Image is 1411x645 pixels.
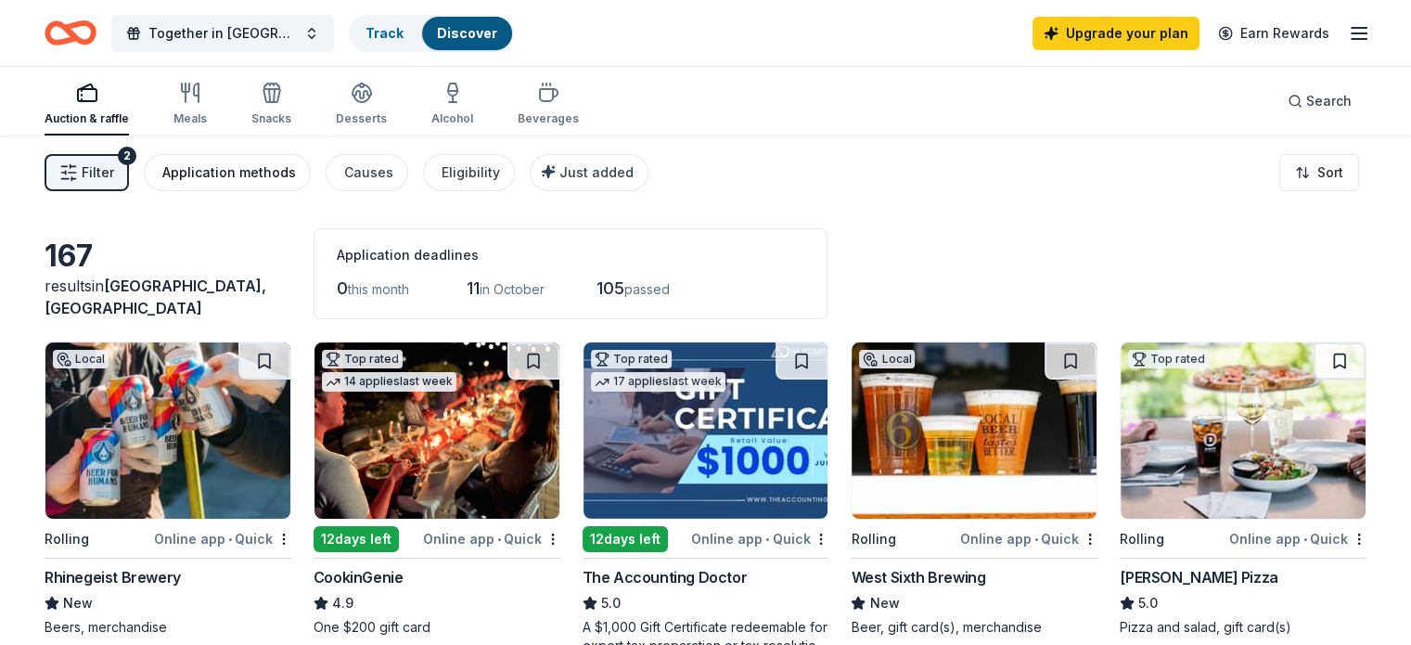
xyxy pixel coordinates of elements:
a: Image for Dewey's PizzaTop ratedRollingOnline app•Quick[PERSON_NAME] Pizza5.0Pizza and salad, gif... [1120,342,1366,637]
div: Online app Quick [154,527,291,550]
div: 17 applies last week [591,372,725,392]
button: Causes [326,154,408,191]
span: 4.9 [332,592,353,614]
a: Track [366,25,404,41]
img: Image for Dewey's Pizza [1121,342,1366,519]
div: Beverages [518,111,579,126]
span: Just added [559,164,634,180]
div: Eligibility [442,161,500,184]
span: • [765,532,769,547]
img: Image for The Accounting Doctor [584,342,828,519]
span: New [63,592,93,614]
button: Alcohol [431,74,473,135]
div: 12 days left [583,526,668,552]
div: Causes [344,161,393,184]
div: results [45,275,291,319]
div: Local [53,350,109,368]
span: 105 [596,278,624,298]
span: Together in [GEOGRAPHIC_DATA] [148,22,297,45]
button: Sort [1279,154,1359,191]
span: in [45,277,266,317]
div: Rolling [1120,528,1164,550]
button: Together in [GEOGRAPHIC_DATA] [111,15,334,52]
div: 14 applies last week [322,372,456,392]
span: 5.0 [601,592,621,614]
div: Rhinegeist Brewery [45,566,181,588]
span: 0 [337,278,348,298]
div: Auction & raffle [45,111,129,126]
span: passed [624,281,670,297]
span: [GEOGRAPHIC_DATA], [GEOGRAPHIC_DATA] [45,277,266,317]
div: Top rated [1128,350,1209,368]
div: Online app Quick [960,527,1097,550]
button: Beverages [518,74,579,135]
a: Image for Rhinegeist BreweryLocalRollingOnline app•QuickRhinegeist BreweryNewBeers, merchandise [45,342,291,637]
div: Rolling [851,528,895,550]
div: Local [859,350,915,368]
a: Home [45,11,96,55]
span: in October [480,281,545,297]
img: Image for West Sixth Brewing [852,342,1097,519]
div: 2 [118,147,136,165]
div: Online app Quick [1229,527,1366,550]
div: 167 [45,238,291,275]
a: Discover [437,25,497,41]
span: • [228,532,232,547]
div: Online app Quick [691,527,828,550]
span: 11 [467,278,480,298]
a: Earn Rewards [1207,17,1340,50]
span: • [1034,532,1038,547]
div: The Accounting Doctor [583,566,748,588]
div: Beers, merchandise [45,618,291,637]
div: Desserts [336,111,387,126]
div: 12 days left [314,526,399,552]
button: Meals [173,74,207,135]
a: Image for West Sixth BrewingLocalRollingOnline app•QuickWest Sixth BrewingNewBeer, gift card(s), ... [851,342,1097,637]
div: [PERSON_NAME] Pizza [1120,566,1277,588]
a: Image for CookinGenieTop rated14 applieslast week12days leftOnline app•QuickCookinGenie4.9One $20... [314,342,560,637]
div: One $200 gift card [314,618,560,637]
button: Filter2 [45,154,129,191]
div: Rolling [45,528,89,550]
div: West Sixth Brewing [851,566,985,588]
span: Search [1306,90,1352,112]
div: Alcohol [431,111,473,126]
div: Top rated [322,350,403,368]
img: Image for Rhinegeist Brewery [45,342,290,519]
span: Sort [1317,161,1343,184]
button: Desserts [336,74,387,135]
span: • [497,532,501,547]
div: Pizza and salad, gift card(s) [1120,618,1366,637]
span: Filter [82,161,114,184]
span: New [869,592,899,614]
div: Online app Quick [423,527,560,550]
button: Eligibility [423,154,515,191]
button: Search [1273,83,1366,120]
button: Auction & raffle [45,74,129,135]
button: Application methods [144,154,311,191]
a: Upgrade your plan [1033,17,1199,50]
div: CookinGenie [314,566,404,588]
button: Just added [530,154,648,191]
span: • [1303,532,1307,547]
button: Snacks [251,74,291,135]
div: Application methods [162,161,296,184]
div: Beer, gift card(s), merchandise [851,618,1097,637]
span: 5.0 [1138,592,1158,614]
div: Snacks [251,111,291,126]
span: this month [348,281,409,297]
div: Application deadlines [337,244,804,266]
div: Top rated [591,350,672,368]
img: Image for CookinGenie [314,342,559,519]
div: Meals [173,111,207,126]
button: TrackDiscover [349,15,514,52]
